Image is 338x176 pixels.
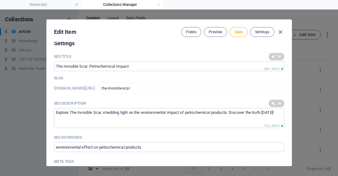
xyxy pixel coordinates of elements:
[82,1,163,8] h4: Collections Manager
[54,40,284,47] h2: Settings
[230,27,247,37] button: Save
[54,61,284,71] input: The page title in search results and browser tabs
[263,124,284,128] span: Calculated pixel length in search results
[186,30,196,34] span: Fields
[264,124,280,127] span: 776 / 990 Px
[204,27,227,37] button: Preview
[54,85,95,92] h6: Slug is the URL under which this item can be found, so it must be unique.
[181,27,201,37] button: Fields
[235,30,243,34] span: Save
[209,30,222,34] span: Preview
[264,67,280,70] span: 368 / 580 Px
[250,27,274,37] button: Settings
[255,30,270,34] span: Settings
[54,108,284,128] textarea: The text in search results and social media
